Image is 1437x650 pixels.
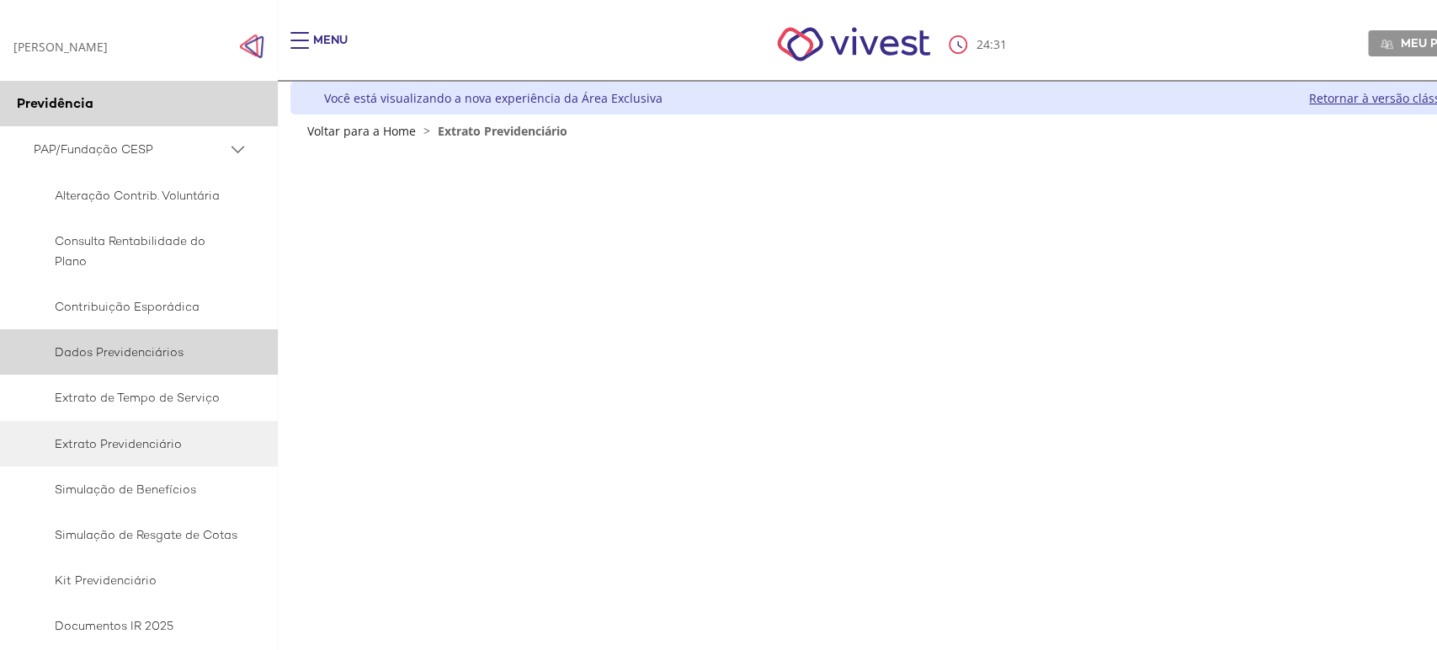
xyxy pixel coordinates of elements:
span: 31 [993,36,1006,52]
img: Fechar menu [239,34,264,59]
span: Simulação de Benefícios [34,479,238,499]
span: Contribuição Esporádica [34,296,238,317]
span: Extrato Previdenciário [438,123,567,139]
span: Previdência [17,94,93,112]
span: Click to close side navigation. [239,34,264,59]
span: Alteração Contrib. Voluntária [34,185,238,205]
span: PAP/Fundação CESP [34,139,227,160]
span: Consulta Rentabilidade do Plano [34,231,238,271]
img: Vivest [758,8,950,80]
div: Você está visualizando a nova experiência da Área Exclusiva [324,90,663,106]
span: 24 [976,36,989,52]
span: Documentos IR 2025 [34,615,238,636]
span: Extrato Previdenciário [34,434,238,454]
span: Simulação de Resgate de Cotas [34,525,238,545]
span: > [419,123,434,139]
div: : [949,35,1009,54]
span: Dados Previdenciários [34,342,238,362]
span: Extrato de Tempo de Serviço [34,387,238,408]
span: Kit Previdenciário [34,570,238,590]
a: Voltar para a Home [307,123,416,139]
div: [PERSON_NAME] [13,39,108,55]
img: Meu perfil [1381,38,1393,51]
div: Menu [313,32,348,66]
